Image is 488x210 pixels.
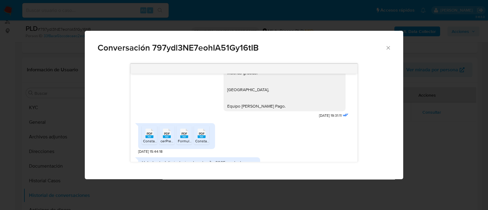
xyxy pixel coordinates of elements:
span: Formulario de Impresión de Constancia jInscripción.pdf [178,138,268,144]
span: PDF [199,132,205,136]
span: ConstanciaInscripcionIBXML1409426.pdf [195,138,262,144]
span: PDF [147,132,152,136]
span: PDF [181,132,187,136]
span: PDF [164,132,170,136]
span: [DATE] 19:31:11 [319,113,342,118]
button: Cerrar [385,45,391,50]
span: Constancia_de_Presentacion_IB_123 (61).pdf [143,138,217,144]
span: cerPres3057958.pdf [160,138,194,144]
div: Hola, hasta Julio inclusive de este año 2025, usaba la cuenta para uso personal, recibiendo pocas... [142,160,257,176]
div: Comunicación [85,31,403,180]
span: Conversación 797ydl3NE7eohIA51Gy16tIB [98,44,385,52]
span: [DATE] 15:44:18 [138,149,163,154]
